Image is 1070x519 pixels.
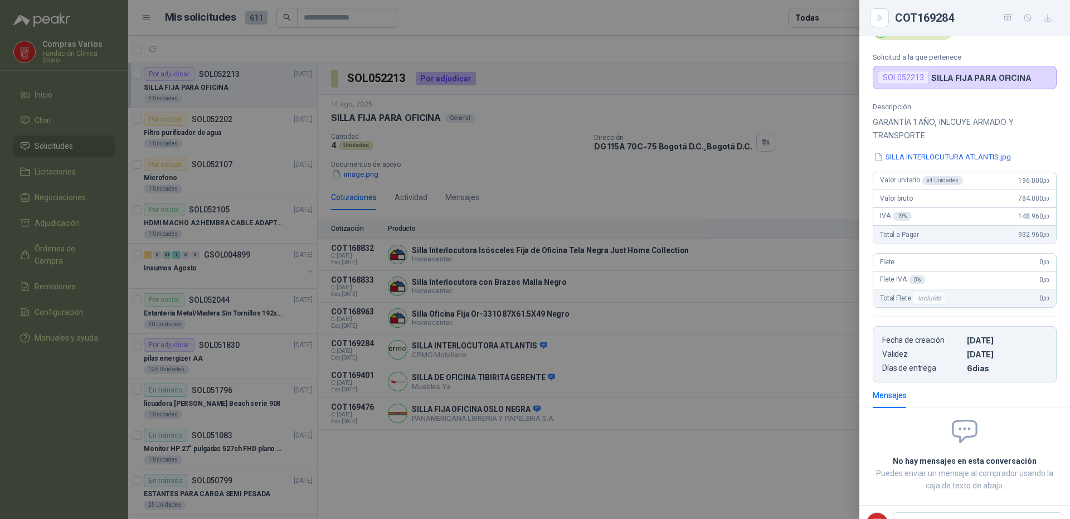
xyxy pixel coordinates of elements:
[882,336,962,345] p: Fecha de creación
[1043,295,1049,302] span: ,00
[880,292,949,305] span: Total Flete
[967,336,1047,345] p: [DATE]
[873,455,1057,467] h2: No hay mensajes en esta conversación
[873,389,907,401] div: Mensajes
[1043,259,1049,265] span: ,00
[895,9,1057,27] div: COT169284
[880,231,919,239] span: Total a Pagar
[1018,177,1049,185] span: 196.000
[1043,232,1049,238] span: ,00
[880,258,894,266] span: Flete
[878,71,929,84] div: SOL052213
[1018,195,1049,202] span: 784.000
[882,350,962,359] p: Validez
[1039,294,1049,302] span: 0
[1018,212,1049,220] span: 148.960
[873,53,1057,61] p: Solicitud a la que pertenece
[931,73,1032,83] p: SILLA FIJA PARA OFICINA
[909,275,925,284] div: 0 %
[873,151,1012,163] button: SILLA INTERLOCUTURA ATLANTIS.jpg
[882,363,962,373] p: Días de entrega
[967,350,1047,359] p: [DATE]
[1018,231,1049,239] span: 932.960
[880,275,925,284] span: Flete IVA
[922,176,963,185] div: x 4 Unidades
[873,115,1057,142] p: GARANTÍA 1 AÑO, INLCUYE ARMADO Y TRANSPORTE
[873,11,886,25] button: Close
[1043,196,1049,202] span: ,00
[880,176,963,185] span: Valor unitario
[893,212,912,221] div: 19 %
[913,292,946,305] div: Incluido
[1039,258,1049,266] span: 0
[1043,178,1049,184] span: ,00
[1039,276,1049,284] span: 0
[880,195,912,202] span: Valor bruto
[873,103,1057,111] p: Descripción
[1043,214,1049,220] span: ,00
[880,212,912,221] span: IVA
[967,363,1047,373] p: 6 dias
[1043,277,1049,283] span: ,00
[873,467,1057,492] p: Puedes enviar un mensaje al comprador usando la caja de texto de abajo.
